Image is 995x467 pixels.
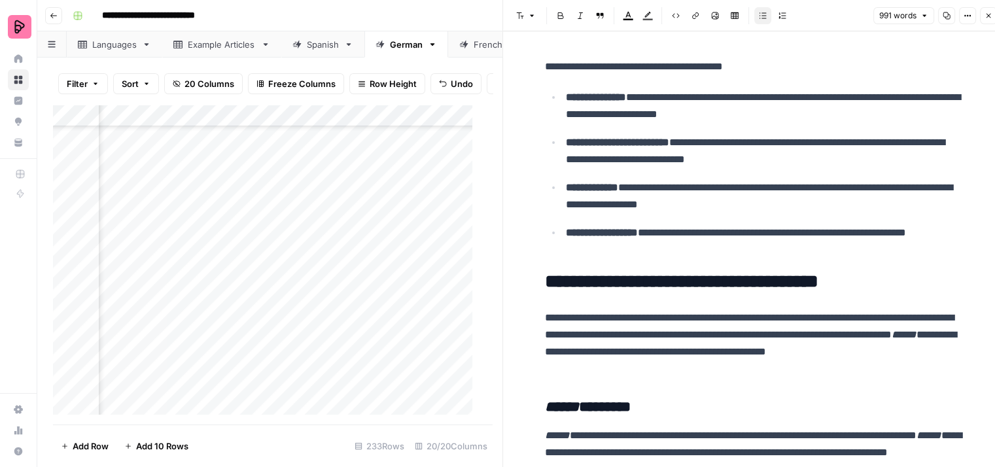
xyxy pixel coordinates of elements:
div: Example Articles [188,38,256,51]
button: Filter [58,73,108,94]
span: Add Row [73,440,109,453]
a: Usage [8,420,29,441]
div: 20/20 Columns [410,436,493,457]
div: German [390,38,423,51]
button: 991 words [873,7,934,24]
span: 20 Columns [184,77,234,90]
div: Spanish [307,38,339,51]
span: Sort [122,77,139,90]
button: Sort [113,73,159,94]
div: 233 Rows [349,436,410,457]
span: 991 words [879,10,916,22]
div: Languages [92,38,137,51]
button: Workspace: Preply [8,10,29,43]
button: Add Row [53,436,116,457]
a: Your Data [8,132,29,153]
div: French [474,38,503,51]
a: French [448,31,529,58]
a: Languages [67,31,162,58]
button: Help + Support [8,441,29,462]
a: German [364,31,448,58]
img: Preply Logo [8,15,31,39]
a: Home [8,48,29,69]
button: Freeze Columns [248,73,344,94]
button: Row Height [349,73,425,94]
span: Add 10 Rows [136,440,188,453]
span: Row Height [370,77,417,90]
button: Add 10 Rows [116,436,196,457]
button: Undo [430,73,481,94]
a: Insights [8,90,29,111]
span: Filter [67,77,88,90]
a: Example Articles [162,31,281,58]
a: Opportunities [8,111,29,132]
span: Undo [451,77,473,90]
a: Browse [8,69,29,90]
a: Spanish [281,31,364,58]
button: 20 Columns [164,73,243,94]
span: Freeze Columns [268,77,336,90]
a: Settings [8,399,29,420]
